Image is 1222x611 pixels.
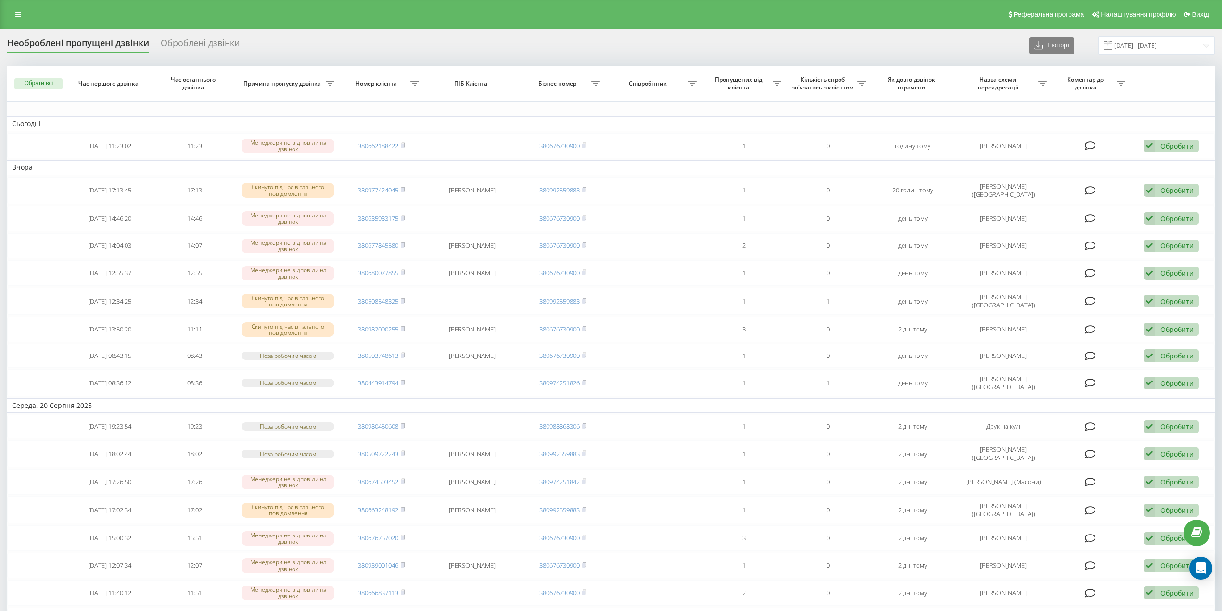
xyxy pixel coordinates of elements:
[701,260,786,286] td: 1
[358,141,398,150] a: 380662188422
[539,186,580,194] a: 380992559883
[242,352,334,360] div: Поза робочим часом
[7,38,149,53] div: Необроблені пропущені дзвінки
[539,477,580,486] a: 380974251842
[871,496,955,523] td: 2 дні тому
[539,588,580,597] a: 380676730900
[786,369,871,396] td: 1
[358,449,398,458] a: 380509722243
[871,469,955,495] td: 2 дні тому
[955,317,1052,342] td: [PERSON_NAME]
[68,496,153,523] td: [DATE] 17:02:34
[152,369,237,396] td: 08:36
[786,496,871,523] td: 0
[358,379,398,387] a: 380443914794
[1160,268,1194,278] div: Обробити
[242,475,334,489] div: Менеджери не відповіли на дзвінок
[871,525,955,551] td: 2 дні тому
[68,206,153,231] td: [DATE] 14:46:20
[786,525,871,551] td: 0
[871,580,955,606] td: 2 дні тому
[786,344,871,368] td: 0
[1160,351,1194,360] div: Обробити
[1160,141,1194,151] div: Обробити
[152,415,237,438] td: 19:23
[358,351,398,360] a: 380503748613
[242,450,334,458] div: Поза робочим часом
[358,588,398,597] a: 380666837113
[242,294,334,308] div: Скинуто під час вітального повідомлення
[1160,449,1194,458] div: Обробити
[242,322,334,337] div: Скинуто під час вітального повідомлення
[242,422,334,431] div: Поза робочим часом
[1160,297,1194,306] div: Обробити
[424,317,521,342] td: [PERSON_NAME]
[871,288,955,315] td: день тому
[955,415,1052,438] td: Друк на кулі
[68,415,153,438] td: [DATE] 19:23:54
[7,116,1215,131] td: Сьогодні
[242,531,334,546] div: Менеджери не відповіли на дзвінок
[1160,561,1194,570] div: Обробити
[358,268,398,277] a: 380680077855
[791,76,857,91] span: Кількість спроб зв'язатись з клієнтом
[242,80,325,88] span: Причина пропуску дзвінка
[242,266,334,280] div: Менеджери не відповіли на дзвінок
[424,469,521,495] td: [PERSON_NAME]
[786,415,871,438] td: 0
[424,260,521,286] td: [PERSON_NAME]
[1160,422,1194,431] div: Обробити
[1160,241,1194,250] div: Обробити
[539,449,580,458] a: 380992559883
[424,177,521,204] td: [PERSON_NAME]
[424,440,521,467] td: [PERSON_NAME]
[701,177,786,204] td: 1
[1160,214,1194,223] div: Обробити
[242,211,334,226] div: Менеджери не відповіли на дзвінок
[786,288,871,315] td: 1
[955,133,1052,159] td: [PERSON_NAME]
[786,580,871,606] td: 0
[358,422,398,431] a: 380980450608
[358,561,398,570] a: 380939001046
[539,379,580,387] a: 380974251826
[786,233,871,259] td: 0
[68,553,153,578] td: [DATE] 12:07:34
[152,553,237,578] td: 12:07
[955,206,1052,231] td: [PERSON_NAME]
[539,325,580,333] a: 380676730900
[786,469,871,495] td: 0
[955,525,1052,551] td: [PERSON_NAME]
[68,440,153,467] td: [DATE] 18:02:44
[706,76,773,91] span: Пропущених від клієнта
[1160,506,1194,515] div: Обробити
[1192,11,1209,18] span: Вихід
[242,139,334,153] div: Менеджери не відповіли на дзвінок
[1160,325,1194,334] div: Обробити
[424,496,521,523] td: [PERSON_NAME]
[701,317,786,342] td: 3
[871,369,955,396] td: день тому
[525,80,592,88] span: Бізнес номер
[7,398,1215,413] td: Середа, 20 Серпня 2025
[152,580,237,606] td: 11:51
[68,369,153,396] td: [DATE] 08:36:12
[68,133,153,159] td: [DATE] 11:23:02
[242,586,334,600] div: Менеджери не відповіли на дзвінок
[701,553,786,578] td: 1
[701,580,786,606] td: 2
[358,534,398,542] a: 380676757020
[955,177,1052,204] td: [PERSON_NAME] ([GEOGRAPHIC_DATA])
[1189,557,1212,580] div: Open Intercom Messenger
[955,260,1052,286] td: [PERSON_NAME]
[871,440,955,467] td: 2 дні тому
[1029,37,1074,54] button: Експорт
[701,233,786,259] td: 2
[871,206,955,231] td: день тому
[152,496,237,523] td: 17:02
[424,553,521,578] td: [PERSON_NAME]
[539,422,580,431] a: 380988868306
[786,440,871,467] td: 0
[1014,11,1084,18] span: Реферальна програма
[539,561,580,570] a: 380676730900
